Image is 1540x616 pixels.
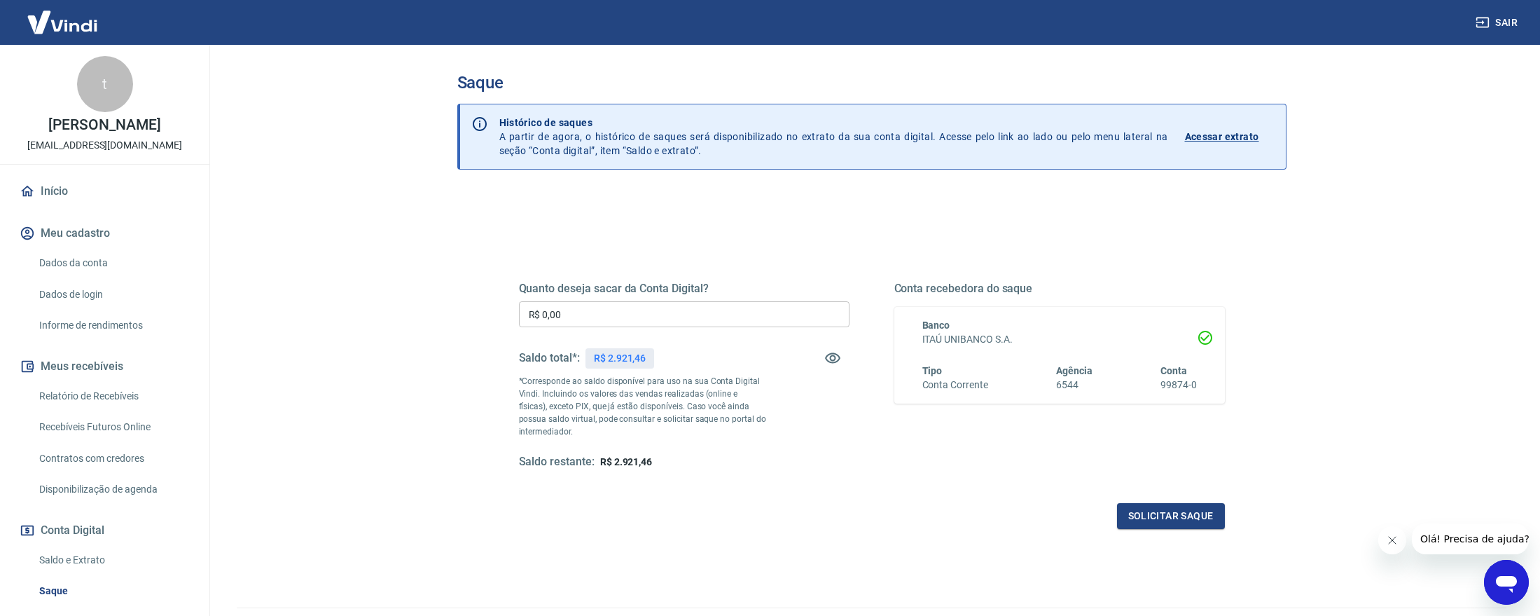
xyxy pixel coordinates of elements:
[34,444,193,473] a: Contratos com credores
[34,475,193,504] a: Disponibilização de agenda
[922,320,950,331] span: Banco
[1056,378,1092,392] h6: 6544
[1056,365,1092,376] span: Agência
[519,282,849,296] h5: Quanto deseja sacar da Conta Digital?
[1185,116,1275,158] a: Acessar extrato
[1185,130,1259,144] p: Acessar extrato
[519,351,580,365] h5: Saldo total*:
[499,116,1168,158] p: A partir de agora, o histórico de saques será disponibilizado no extrato da sua conta digital. Ac...
[922,332,1197,347] h6: ITAÚ UNIBANCO S.A.
[1160,378,1197,392] h6: 99874-0
[1117,503,1225,529] button: Solicitar saque
[457,73,1286,93] h3: Saque
[17,176,193,207] a: Início
[600,456,652,467] span: R$ 2.921,46
[17,351,193,382] button: Meus recebíveis
[77,56,133,112] div: t
[922,365,943,376] span: Tipo
[27,138,182,153] p: [EMAIL_ADDRESS][DOMAIN_NAME]
[34,382,193,411] a: Relatório de Recebíveis
[17,515,193,546] button: Conta Digital
[48,118,160,132] p: [PERSON_NAME]
[34,546,193,575] a: Saldo e Extrato
[34,280,193,309] a: Dados de login
[34,249,193,278] a: Dados da conta
[519,455,595,470] h5: Saldo restante:
[34,311,193,340] a: Informe de rendimentos
[922,378,988,392] h6: Conta Corrente
[1473,10,1523,36] button: Sair
[594,351,646,366] p: R$ 2.921,46
[519,375,767,438] p: *Corresponde ao saldo disponível para uso na sua Conta Digital Vindi. Incluindo os valores das ve...
[1378,526,1406,554] iframe: Fechar mensagem
[17,218,193,249] button: Meu cadastro
[894,282,1225,296] h5: Conta recebedora do saque
[34,413,193,442] a: Recebíveis Futuros Online
[8,10,118,21] span: Olá! Precisa de ajuda?
[17,1,108,43] img: Vindi
[1412,523,1529,554] iframe: Mensagem da empresa
[499,116,1168,130] p: Histórico de saques
[1484,560,1529,605] iframe: Botão para abrir a janela de mensagens
[1160,365,1187,376] span: Conta
[34,577,193,605] a: Saque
